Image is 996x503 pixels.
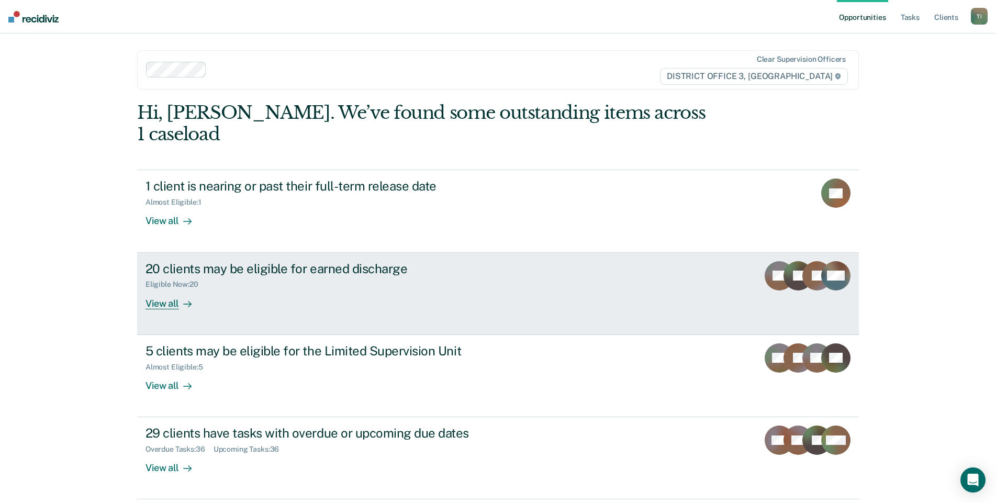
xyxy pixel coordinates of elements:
[146,280,207,289] div: Eligible Now : 20
[146,178,513,194] div: 1 client is nearing or past their full-term release date
[137,102,714,145] div: Hi, [PERSON_NAME]. We’ve found some outstanding items across 1 caseload
[146,454,204,474] div: View all
[214,445,288,454] div: Upcoming Tasks : 36
[146,198,210,207] div: Almost Eligible : 1
[8,11,59,23] img: Recidiviz
[146,261,513,276] div: 20 clients may be eligible for earned discharge
[137,253,859,335] a: 20 clients may be eligible for earned dischargeEligible Now:20View all
[137,335,859,417] a: 5 clients may be eligible for the Limited Supervision UnitAlmost Eligible:5View all
[960,467,986,493] div: Open Intercom Messenger
[146,289,204,309] div: View all
[137,417,859,499] a: 29 clients have tasks with overdue or upcoming due datesOverdue Tasks:36Upcoming Tasks:36View all
[146,207,204,227] div: View all
[660,68,848,85] span: DISTRICT OFFICE 3, [GEOGRAPHIC_DATA]
[971,8,988,25] button: TI
[146,426,513,441] div: 29 clients have tasks with overdue or upcoming due dates
[757,55,846,64] div: Clear supervision officers
[146,445,214,454] div: Overdue Tasks : 36
[146,343,513,359] div: 5 clients may be eligible for the Limited Supervision Unit
[146,363,211,372] div: Almost Eligible : 5
[971,8,988,25] div: T I
[137,170,859,252] a: 1 client is nearing or past their full-term release dateAlmost Eligible:1View all
[146,371,204,392] div: View all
